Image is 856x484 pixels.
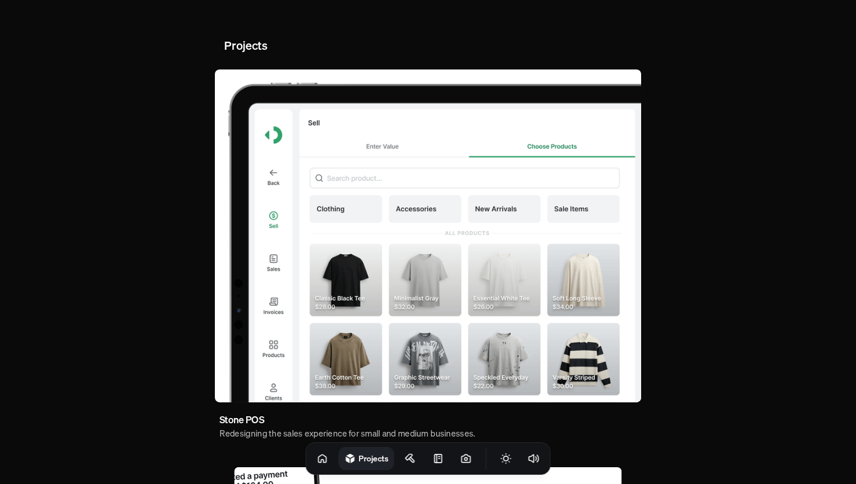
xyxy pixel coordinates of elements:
a: Projects [339,447,394,470]
h3: Stone POS [220,412,264,427]
h4: Redesigning the sales experience for small and medium businesses. [220,427,475,439]
a: Stone POSRedesigning the sales experience for small and medium businesses. [215,407,480,444]
h2: Projects [224,37,268,54]
button: Toggle Theme [495,447,518,470]
h1: Projects [359,453,389,464]
button: Toggle Audio [522,447,546,470]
